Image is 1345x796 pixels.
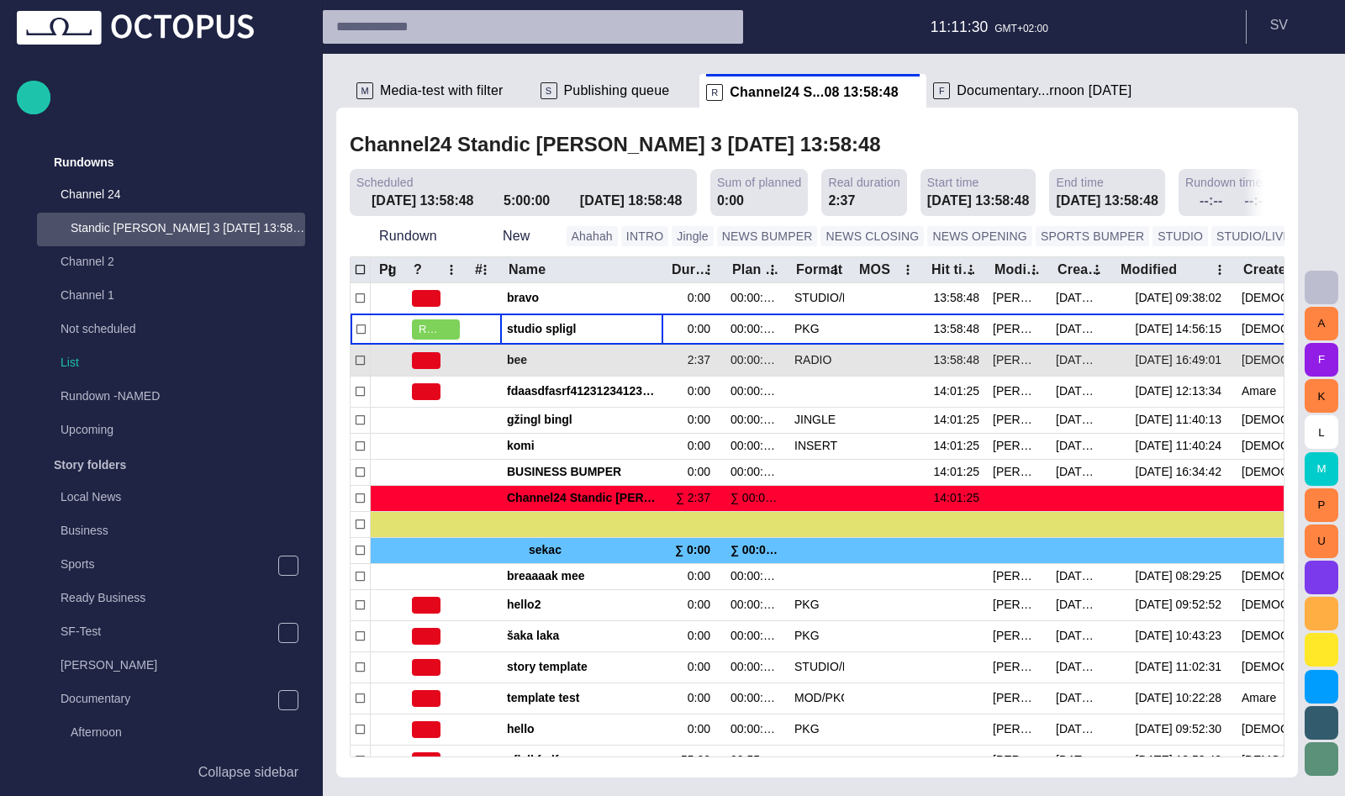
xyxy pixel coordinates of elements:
div: 13:58:48 [930,352,979,368]
div: 20/08 08:29:25 [1056,568,1105,584]
button: SV [1257,10,1335,40]
div: 00:00:00:00 [731,568,781,584]
button: NEWS OPENING [927,226,1031,246]
p: M [356,82,373,99]
div: studio spligl [507,314,657,345]
div: 21/08 11:40:24 [1136,438,1228,454]
button: MOS column menu [896,258,920,282]
div: 20/08 08:29:25 [1136,568,1228,584]
div: 21/08 11:40:13 [1136,412,1228,428]
p: R [706,84,723,101]
div: hello2 [507,590,657,620]
div: 20/08 09:52:30 [1136,721,1228,737]
div: ∑ 00:00:00:00 [731,490,781,506]
div: MMedia-test with filter [350,74,534,108]
div: Richard Amare (ramare) [993,383,1042,399]
span: template test [507,690,657,706]
div: 00:00:00:00 [731,659,781,675]
div: 00:00:00:00 [731,464,781,480]
div: 00:00:00:00 [731,721,781,737]
p: Standic [PERSON_NAME] 3 [DATE] 13:58:48 [71,219,305,236]
div: Pg [379,261,397,278]
div: 20/08 10:43:23 [1136,628,1228,644]
button: Rundown [350,221,467,251]
button: Duration column menu [697,258,720,282]
div: komi [507,434,657,459]
div: Stanislav Vedra (svedra) [993,321,1042,337]
div: ∑ 0:00 [675,538,717,563]
div: PKG [794,321,820,337]
span: Documentary...rnoon [DATE] [957,82,1131,99]
button: READY [412,314,460,345]
div: Format [796,261,842,278]
button: M [1305,452,1338,486]
div: 00:00:00:00 [731,383,781,399]
div: 5:00:00 [504,191,558,211]
div: 21/08 09:38:02 [1136,290,1228,306]
div: Amare [1242,690,1283,706]
div: 12/08 14:27:44 [1056,464,1105,480]
div: [DATE] 13:58:48 [372,191,482,211]
div: ∑ 2:37 [676,490,717,506]
div: 0:00 [688,412,717,428]
div: 18/08 09:19:32 [1056,290,1105,306]
p: Channel 2 [61,253,272,270]
div: 20/08 09:41:55 [1056,321,1105,337]
div: Stanislav Vedra (svedra) [993,721,1042,737]
div: breaaaak mee [507,564,657,589]
button: Hit time column menu [959,258,983,282]
p: S V [1270,15,1288,35]
div: Amare [1242,383,1283,399]
div: Ready Business [27,583,305,616]
div: 20/08 09:52:52 [1056,597,1105,613]
div: Stanislav Vedra (svedra) [993,597,1042,613]
p: SF-Test [61,623,277,640]
span: sekac [529,538,657,563]
p: F [933,82,950,99]
div: Stanislav Vedra (svedra) [993,628,1042,644]
p: Story folders [54,456,126,473]
span: Publishing queue [564,82,670,99]
div: 21/08 12:13:06 [1056,383,1105,399]
div: 20/08 10:43:23 [1056,628,1105,644]
div: [DATE] 13:58:48 [1056,191,1158,211]
button: Modified by column menu [1022,258,1046,282]
div: MOD/PKG [794,690,844,706]
div: 20/08 16:49:01 [1136,352,1228,368]
span: studio spligl [507,321,657,337]
div: Stanislav Vedra (svedra) [993,290,1042,306]
p: Upcoming [61,421,272,438]
span: fdaasdfasrf412312341234das [507,383,657,399]
button: P [1305,488,1338,522]
div: STUDIO/LIVE/PKG/STUDIO/LIVE/PKG [794,290,844,306]
div: bravo [507,283,657,314]
button: Ahahah [567,226,618,246]
button: STUDIO [1152,226,1208,246]
p: Business [61,522,305,539]
div: 0:00 [717,191,744,211]
div: fdaasdfasrf412312341234das [507,377,657,407]
span: story template [507,659,657,675]
div: PKG [794,628,820,644]
div: Plan dur [732,261,780,278]
div: Afternoon [37,717,305,751]
button: INTRO [621,226,668,246]
div: 0:00 [688,721,717,737]
div: 1 [473,345,493,376]
div: 20/08 08:29:49 [1056,438,1105,454]
button: Collapse sidebar [17,756,305,789]
div: Business [27,515,305,549]
button: L [1305,415,1338,449]
span: Scheduled [356,174,414,191]
span: bee [507,352,657,368]
div: story template [507,652,657,683]
button: U [1305,525,1338,558]
span: breaaaak mee [507,568,657,584]
p: [PERSON_NAME] [61,656,305,673]
div: Created [1058,261,1105,278]
div: ? [414,261,422,278]
div: 14:01:25 [930,438,979,454]
span: Channel24 Standic [PERSON_NAME] 3 [DATE] 13:58:48 [507,491,817,504]
p: Channel 1 [61,287,272,303]
p: Ready Business [61,589,305,606]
